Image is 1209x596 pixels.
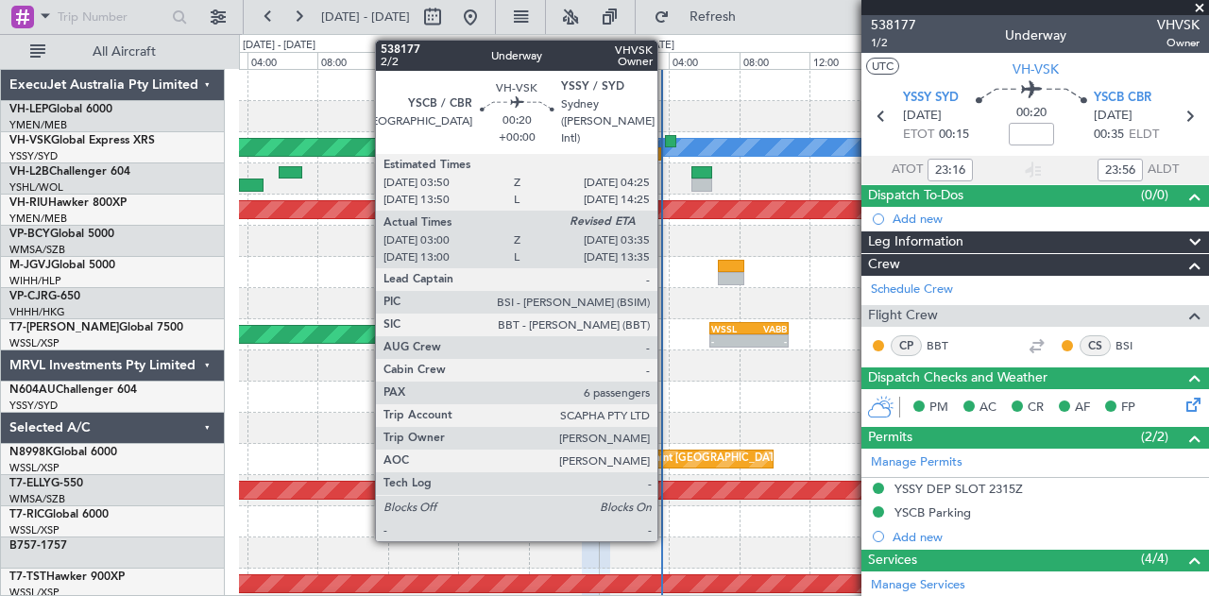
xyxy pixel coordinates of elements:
span: [DATE] [903,107,942,126]
div: 08:00 [317,52,387,69]
a: Schedule Crew [871,281,953,299]
span: YSCB CBR [1094,89,1151,108]
div: Planned Maint [GEOGRAPHIC_DATA] (Seletar) [604,445,826,473]
div: Underway [1005,26,1066,45]
input: --:-- [928,159,973,181]
span: B757-1 [9,540,47,552]
span: 00:20 [1016,104,1047,123]
a: YSHL/WOL [9,180,63,195]
span: Dispatch To-Dos [868,185,963,207]
a: VP-BCYGlobal 5000 [9,229,114,240]
span: AC [979,399,996,417]
span: M-JGVJ [9,260,51,271]
span: ALDT [1148,161,1179,179]
span: ATOT [892,161,923,179]
span: N604AU [9,384,56,396]
a: T7-[PERSON_NAME]Global 7500 [9,322,183,333]
span: Owner [1157,35,1200,51]
a: BSI [1115,337,1158,354]
a: WSSL/XSP [9,523,60,537]
span: VHVSK [1157,15,1200,35]
button: Refresh [645,2,758,32]
span: ETOT [903,126,934,145]
a: VH-L2BChallenger 604 [9,166,130,178]
span: T7-RIC [9,509,44,520]
div: 20:00 [529,52,599,69]
a: YMEN/MEB [9,212,67,226]
div: - [749,335,787,347]
div: VABB [749,323,787,334]
span: Crew [868,254,900,276]
a: T7-ELLYG-550 [9,478,83,489]
span: Dispatch Checks and Weather [868,367,1047,389]
span: Permits [868,427,912,449]
span: VH-LEP [9,104,48,115]
a: YSSY/SYD [9,399,58,413]
a: BBT [927,337,969,354]
div: 00:00 [599,52,669,69]
span: 538177 [871,15,916,35]
div: Add new [893,211,1200,227]
span: VH-L2B [9,166,49,178]
a: VHHH/HKG [9,305,65,319]
button: UTC [866,58,899,75]
div: - [711,335,749,347]
span: AF [1075,399,1090,417]
div: 04:00 [247,52,317,69]
span: PM [929,399,948,417]
div: [DATE] - [DATE] [243,38,315,54]
a: WIHH/HLP [9,274,61,288]
input: Trip Number [58,3,166,31]
a: VH-RIUHawker 800XP [9,197,127,209]
div: WSSL [711,323,749,334]
a: YMEN/MEB [9,118,67,132]
span: (4/4) [1141,549,1168,569]
a: YSSY/SYD [9,149,58,163]
span: VP-CJR [9,291,48,302]
span: 00:15 [939,126,969,145]
a: WMSA/SZB [9,492,65,506]
div: 16:00 [458,52,528,69]
span: VH-RIU [9,197,48,209]
div: 08:00 [740,52,809,69]
span: T7-[PERSON_NAME] [9,322,119,333]
a: Manage Permits [871,453,962,472]
a: N604AUChallenger 604 [9,384,137,396]
div: 12:00 [388,52,458,69]
div: CP [891,335,922,356]
span: VH-VSK [1013,60,1059,79]
a: M-JGVJGlobal 5000 [9,260,115,271]
span: 00:35 [1094,126,1124,145]
input: --:-- [1098,159,1143,181]
div: [DATE] - [DATE] [602,38,674,54]
div: CS [1080,335,1111,356]
span: 1/2 [871,35,916,51]
div: YSCB Parking [894,504,971,520]
button: All Aircraft [21,37,205,67]
span: [DATE] [1094,107,1132,126]
span: CR [1028,399,1044,417]
a: B757-1757 [9,540,67,552]
span: T7-TST [9,571,46,583]
a: T7-TSTHawker 900XP [9,571,125,583]
span: T7-ELLY [9,478,51,489]
div: 12:00 [809,52,879,69]
span: FP [1121,399,1135,417]
a: VP-CJRG-650 [9,291,80,302]
span: All Aircraft [49,45,199,59]
span: VH-VSK [9,135,51,146]
span: Services [868,550,917,571]
span: Leg Information [868,231,963,253]
span: ELDT [1129,126,1159,145]
span: (0/0) [1141,185,1168,205]
span: N8998K [9,447,53,458]
div: YSSY DEP SLOT 2315Z [894,481,1023,497]
a: WSSL/XSP [9,461,60,475]
a: N8998KGlobal 6000 [9,447,117,458]
span: VP-BCY [9,229,50,240]
span: Flight Crew [868,305,938,327]
a: WSSL/XSP [9,336,60,350]
div: 04:00 [669,52,739,69]
a: Manage Services [871,576,965,595]
a: T7-RICGlobal 6000 [9,509,109,520]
